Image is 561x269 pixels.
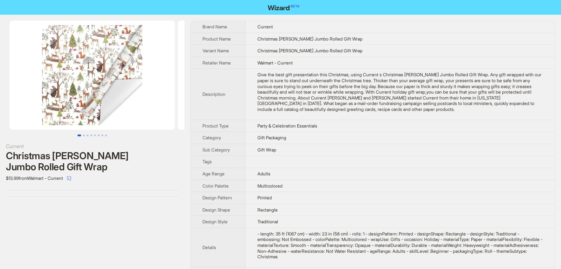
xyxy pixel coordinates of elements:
[202,24,227,29] span: Brand Name
[202,91,225,97] span: Description
[257,123,317,129] span: Party & Celebration Essentials
[101,134,103,136] button: Go to slide 7
[257,195,272,200] span: Printed
[257,219,278,224] span: Traditional
[6,172,179,184] div: $13.99 from Walmart - Current
[257,231,543,260] div: - length: 35 ft (1067 cm) - width: 23 in (58 cm) - rolls: 1 - designPattern: Printed - designShap...
[257,72,543,112] div: Give the best gift presentation this Christmas, using Current s Christmas Woods Jumbo Rolled Gift...
[202,147,230,153] span: Sub Category
[6,150,179,172] div: Christmas [PERSON_NAME] Jumbo Rolled Gift Wrap
[77,134,81,136] button: Go to slide 1
[257,171,270,177] span: Adults
[202,219,228,224] span: Design Style
[202,48,229,53] span: Variant Name
[94,134,96,136] button: Go to slide 5
[257,183,283,189] span: Multicolored
[202,245,216,250] span: Details
[83,134,85,136] button: Go to slide 2
[202,60,231,66] span: Retailer Name
[202,159,212,164] span: Tags
[6,142,179,150] div: Current
[257,24,273,29] span: Current
[105,134,107,136] button: Go to slide 8
[202,123,229,129] span: Product Type
[257,48,363,53] span: Christmas [PERSON_NAME] Jumbo Rolled Gift Wrap
[257,135,286,140] span: Gift Packaging
[87,134,89,136] button: Go to slide 3
[67,176,71,181] span: select
[178,21,343,130] img: Christmas Woods Jumbo Rolled Gift Wrap Christmas Woods Jumbo Rolled Gift Wrap image 2
[202,36,231,42] span: Product Name
[202,135,221,140] span: Category
[257,60,293,66] span: Walmart - Current
[10,21,175,130] img: Christmas Woods Jumbo Rolled Gift Wrap Christmas Woods Jumbo Rolled Gift Wrap image 1
[257,207,278,213] span: Rectangle
[257,36,363,42] span: Christmas [PERSON_NAME] Jumbo Rolled Gift Wrap
[202,183,229,189] span: Color Palette
[257,147,276,153] span: Gift Wrap
[98,134,100,136] button: Go to slide 6
[202,207,230,213] span: Design Shape
[90,134,92,136] button: Go to slide 4
[202,171,225,177] span: Age Range
[202,195,232,200] span: Design Pattern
